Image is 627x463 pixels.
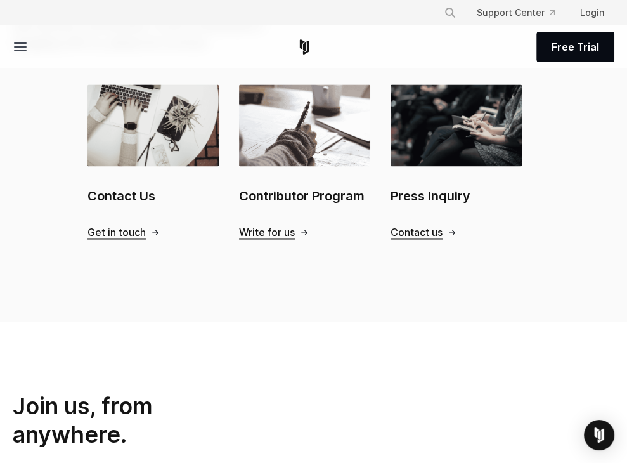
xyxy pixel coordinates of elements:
[297,39,313,55] a: Corellium Home
[239,226,295,239] span: Write for us
[439,1,462,24] button: Search
[87,226,146,239] span: Get in touch
[467,1,565,24] a: Support Center
[87,84,219,166] img: Contact Us
[13,391,253,448] h2: Join us, from anywhere.
[434,1,614,24] div: Navigation Menu
[536,32,614,62] a: Free Trial
[391,84,522,239] a: Press Inquiry Press Inquiry Contact us
[391,84,522,166] img: Press Inquiry
[87,186,219,205] h2: Contact Us
[570,1,614,24] a: Login
[391,186,522,205] h2: Press Inquiry
[239,84,370,239] a: Contributor Program Contributor Program Write for us
[87,84,219,239] a: Contact Us Contact Us Get in touch
[391,226,443,239] span: Contact us
[239,84,370,166] img: Contributor Program
[552,39,599,55] span: Free Trial
[584,420,614,450] div: Open Intercom Messenger
[239,186,370,205] h2: Contributor Program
